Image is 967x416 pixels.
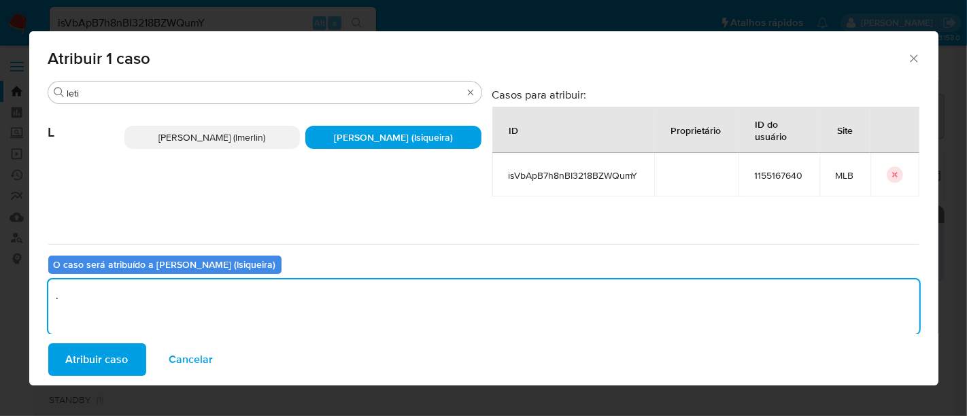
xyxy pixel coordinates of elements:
[907,52,919,64] button: Fechar a janela
[29,31,938,385] div: assign-modal
[66,345,129,375] span: Atribuir caso
[836,169,854,181] span: MLB
[48,343,146,376] button: Atribuir caso
[887,167,903,183] button: icon-button
[492,88,919,101] h3: Casos para atribuir:
[305,126,481,149] div: [PERSON_NAME] (lsiqueira)
[493,114,535,146] div: ID
[124,126,301,149] div: [PERSON_NAME] (lmerlin)
[465,87,476,98] button: Apagar busca
[509,169,638,181] span: isVbApB7h8nBI3218BZWQumY
[821,114,870,146] div: Site
[54,258,276,271] b: O caso será atribuído a [PERSON_NAME] (lsiqueira)
[48,279,919,334] textarea: .
[169,345,214,375] span: Cancelar
[48,50,908,67] span: Atribuir 1 caso
[739,107,819,152] div: ID do usuário
[48,104,124,141] span: L
[158,131,265,144] span: [PERSON_NAME] (lmerlin)
[334,131,453,144] span: [PERSON_NAME] (lsiqueira)
[755,169,803,181] span: 1155167640
[152,343,231,376] button: Cancelar
[54,87,65,98] button: Procurar
[67,87,462,99] input: Analista de pesquisa
[655,114,738,146] div: Proprietário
